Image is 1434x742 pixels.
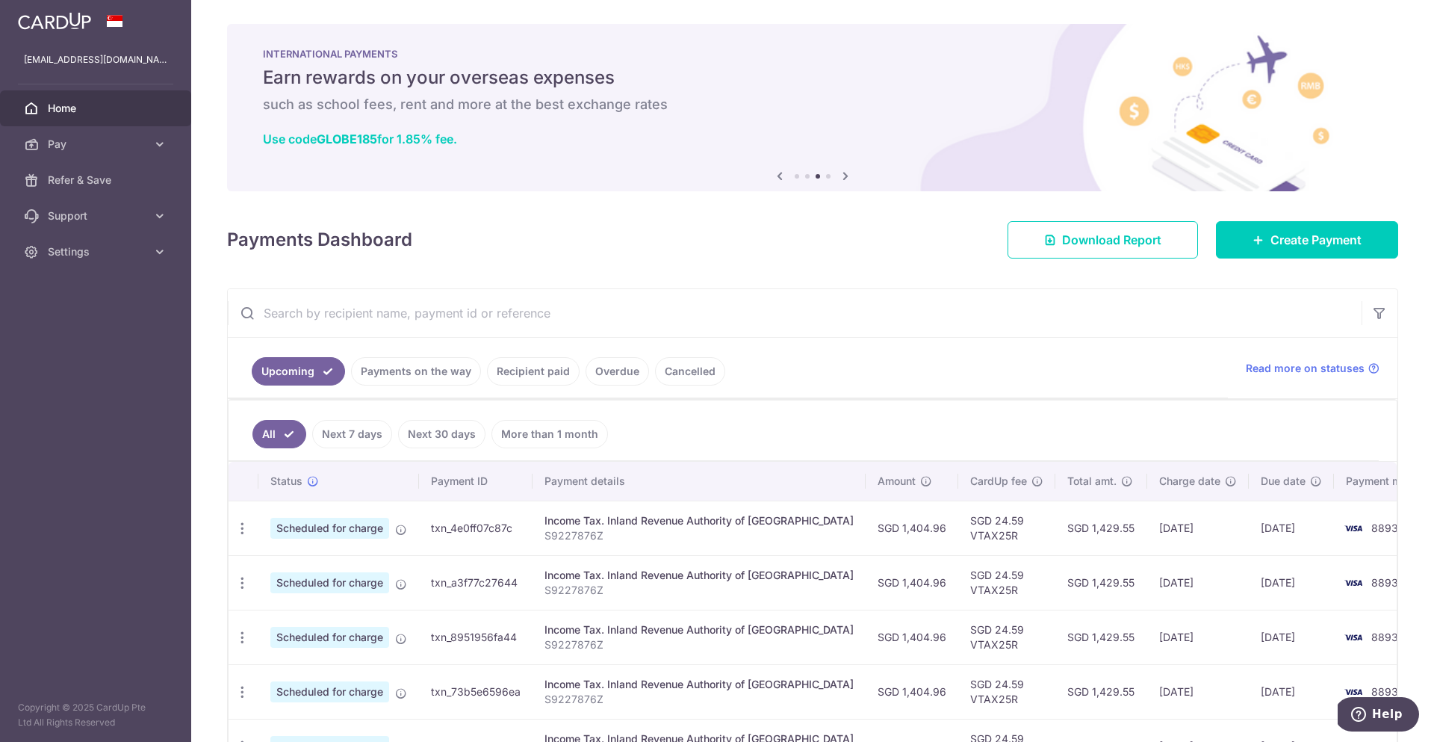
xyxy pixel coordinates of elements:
input: Search by recipient name, payment id or reference [228,289,1362,337]
td: [DATE] [1147,501,1249,555]
span: Settings [48,244,146,259]
td: SGD 24.59 VTAX25R [958,664,1055,719]
p: S9227876Z [544,583,854,598]
td: SGD 1,429.55 [1055,664,1147,719]
span: Create Payment [1270,231,1362,249]
a: Create Payment [1216,221,1398,259]
td: SGD 1,404.96 [866,664,958,719]
span: Due date [1261,474,1306,489]
td: [DATE] [1147,555,1249,610]
span: 8893 [1371,631,1398,643]
span: CardUp fee [970,474,1027,489]
a: More than 1 month [491,420,608,448]
a: Next 7 days [312,420,392,448]
td: SGD 1,404.96 [866,501,958,555]
td: txn_a3f77c27644 [419,555,533,610]
h6: such as school fees, rent and more at the best exchange rates [263,96,1362,114]
a: Read more on statuses [1246,361,1379,376]
td: [DATE] [1249,501,1334,555]
span: Scheduled for charge [270,572,389,593]
div: Income Tax. Inland Revenue Authority of [GEOGRAPHIC_DATA] [544,677,854,692]
p: S9227876Z [544,692,854,707]
td: SGD 24.59 VTAX25R [958,610,1055,664]
td: SGD 1,429.55 [1055,610,1147,664]
span: Scheduled for charge [270,681,389,702]
a: Download Report [1008,221,1198,259]
span: 8893 [1371,576,1398,589]
td: [DATE] [1249,555,1334,610]
img: Bank Card [1338,519,1368,537]
div: Income Tax. Inland Revenue Authority of [GEOGRAPHIC_DATA] [544,513,854,528]
td: [DATE] [1249,664,1334,719]
td: txn_4e0ff07c87c [419,501,533,555]
div: Income Tax. Inland Revenue Authority of [GEOGRAPHIC_DATA] [544,622,854,637]
a: Next 30 days [398,420,485,448]
td: [DATE] [1249,610,1334,664]
p: S9227876Z [544,637,854,652]
td: SGD 1,404.96 [866,610,958,664]
a: Cancelled [655,357,725,386]
span: Scheduled for charge [270,627,389,648]
span: Amount [878,474,916,489]
a: Overdue [586,357,649,386]
span: 8893 [1371,522,1398,534]
td: txn_73b5e6596ea [419,664,533,719]
td: SGD 1,429.55 [1055,555,1147,610]
td: SGD 1,429.55 [1055,501,1147,555]
td: txn_8951956fa44 [419,610,533,664]
td: [DATE] [1147,610,1249,664]
span: Status [270,474,302,489]
h5: Earn rewards on your overseas expenses [263,66,1362,90]
span: Support [48,208,146,223]
div: Income Tax. Inland Revenue Authority of [GEOGRAPHIC_DATA] [544,568,854,583]
img: International Payment Banner [227,24,1398,191]
a: All [252,420,306,448]
h4: Payments Dashboard [227,226,412,253]
span: Refer & Save [48,173,146,188]
span: Pay [48,137,146,152]
b: GLOBE185 [317,132,377,146]
td: SGD 1,404.96 [866,555,958,610]
iframe: Opens a widget where you can find more information [1338,697,1419,735]
td: SGD 24.59 VTAX25R [958,501,1055,555]
span: Charge date [1159,474,1220,489]
td: [DATE] [1147,664,1249,719]
th: Payment details [533,462,866,501]
span: Read more on statuses [1246,361,1365,376]
a: Payments on the way [351,357,481,386]
p: INTERNATIONAL PAYMENTS [263,48,1362,60]
a: Recipient paid [487,357,580,386]
p: S9227876Z [544,528,854,543]
span: 8893 [1371,685,1398,698]
img: Bank Card [1338,683,1368,701]
img: Bank Card [1338,628,1368,646]
a: Upcoming [252,357,345,386]
span: Total amt. [1067,474,1117,489]
a: Use codeGLOBE185for 1.85% fee. [263,132,457,146]
img: CardUp [18,12,91,30]
img: Bank Card [1338,574,1368,592]
td: SGD 24.59 VTAX25R [958,555,1055,610]
th: Payment ID [419,462,533,501]
span: Scheduled for charge [270,518,389,539]
span: Download Report [1062,231,1161,249]
p: [EMAIL_ADDRESS][DOMAIN_NAME] [24,52,167,67]
span: Home [48,101,146,116]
